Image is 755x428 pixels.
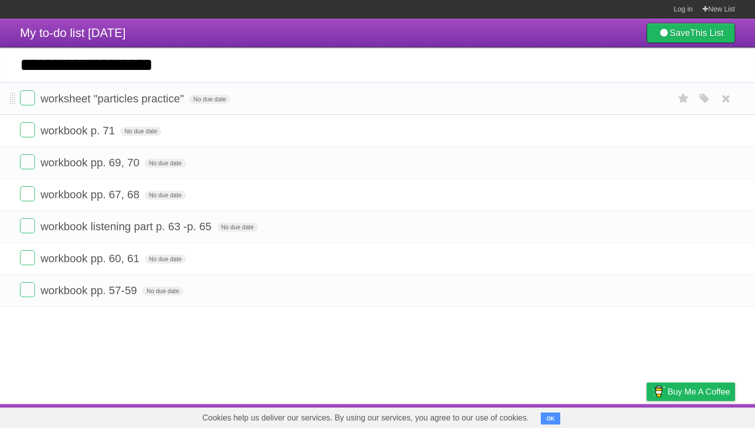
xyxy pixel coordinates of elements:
label: Done [20,186,35,201]
label: Done [20,154,35,169]
label: Done [20,90,35,105]
a: Developers [547,407,587,426]
img: Buy me a coffee [652,383,665,400]
span: workbook listening part p. 63 -p. 65 [40,220,214,233]
b: This List [690,28,724,38]
span: No due date [120,127,161,136]
span: workbook pp. 69, 70 [40,156,142,169]
span: No due date [145,255,185,264]
a: Suggest a feature [672,407,735,426]
span: Buy me a coffee [668,383,730,401]
span: workbook pp. 67, 68 [40,188,142,201]
span: No due date [189,95,230,104]
span: workbook p. 71 [40,124,117,137]
a: Privacy [634,407,660,426]
span: My to-do list [DATE] [20,26,126,39]
span: No due date [142,287,183,296]
label: Star task [674,90,693,107]
span: Cookies help us deliver our services. By using our services, you agree to our use of cookies. [192,408,539,428]
a: Buy me a coffee [647,383,735,401]
span: workbook pp. 60, 61 [40,252,142,265]
label: Done [20,250,35,265]
button: OK [541,413,560,425]
span: workbook pp. 57-59 [40,284,139,297]
label: Done [20,282,35,297]
a: SaveThis List [647,23,735,43]
span: No due date [145,159,185,168]
label: Done [20,218,35,233]
span: No due date [145,191,185,200]
label: Done [20,122,35,137]
span: worksheet "particles practice" [40,92,186,105]
a: Terms [600,407,622,426]
a: About [514,407,535,426]
span: No due date [217,223,258,232]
